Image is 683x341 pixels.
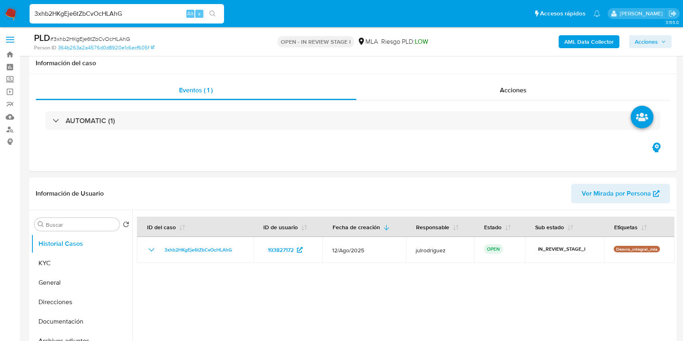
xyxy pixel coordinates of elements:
[204,8,221,19] button: search-icon
[123,221,129,230] button: Volver al orden por defecto
[381,37,428,46] span: Riesgo PLD:
[58,44,154,51] a: 364b263a2a4576d0d8920e1c6ecf605f
[564,35,614,48] b: AML Data Collector
[66,116,115,125] h3: AUTOMATIC (1)
[31,234,132,254] button: Historial Casos
[582,184,651,203] span: Ver Mirada por Persona
[635,35,658,48] span: Acciones
[620,10,666,17] p: julieta.rodriguez@mercadolibre.com
[31,312,132,331] button: Documentación
[31,292,132,312] button: Direcciones
[500,85,527,95] span: Acciones
[36,59,670,67] h1: Información del caso
[668,9,677,18] a: Salir
[540,9,585,18] span: Accesos rápidos
[38,221,44,228] button: Buscar
[46,221,116,228] input: Buscar
[31,273,132,292] button: General
[179,85,213,95] span: Eventos ( 1 )
[34,31,50,44] b: PLD
[571,184,670,203] button: Ver Mirada por Persona
[593,10,600,17] a: Notificaciones
[198,10,201,17] span: s
[629,35,672,48] button: Acciones
[36,190,104,198] h1: Información de Usuario
[50,35,130,43] span: # 3xhb2HKgEje6tZbCvOcHLAhG
[31,254,132,273] button: KYC
[415,37,428,46] span: LOW
[30,9,224,19] input: Buscar usuario o caso...
[357,37,378,46] div: MLA
[277,36,354,47] p: OPEN - IN REVIEW STAGE I
[187,10,194,17] span: Alt
[559,35,619,48] button: AML Data Collector
[34,44,56,51] b: Person ID
[45,111,660,130] div: AUTOMATIC (1)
